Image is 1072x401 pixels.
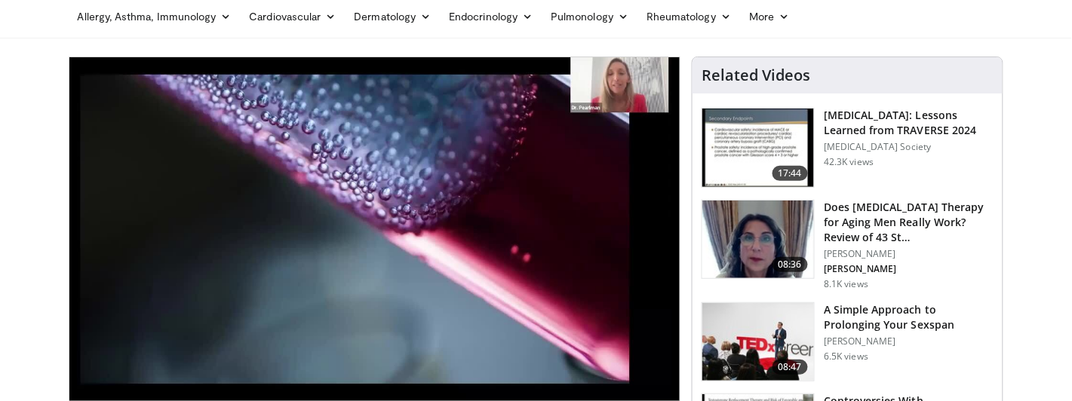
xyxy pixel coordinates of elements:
a: 08:47 A Simple Approach to Prolonging Your Sexspan [PERSON_NAME] 6.5K views [702,302,994,382]
a: 08:36 Does [MEDICAL_DATA] Therapy for Aging Men Really Work? Review of 43 St… [PERSON_NAME] [PERS... [702,200,994,290]
a: 17:44 [MEDICAL_DATA]: Lessons Learned from TRAVERSE 2024 [MEDICAL_DATA] Society 42.3K views [702,108,994,188]
p: 42.3K views [824,156,874,168]
p: 6.5K views [824,350,868,363]
img: 4d4bce34-7cbb-4531-8d0c-5308a71d9d6c.150x105_q85_crop-smart_upscale.jpg [702,200,814,279]
h4: Related Videos [702,66,810,84]
p: [PERSON_NAME] [824,335,994,347]
span: 17:44 [773,166,809,181]
p: 8.1K views [824,278,868,290]
a: Allergy, Asthma, Immunology [69,2,241,32]
p: [PERSON_NAME] [824,248,994,260]
h3: Does [MEDICAL_DATA] Therapy for Aging Men Really Work? Review of 43 St… [824,200,994,245]
span: 08:47 [773,360,809,375]
a: Pulmonology [542,2,637,32]
a: Dermatology [346,2,441,32]
img: 1317c62a-2f0d-4360-bee0-b1bff80fed3c.150x105_q85_crop-smart_upscale.jpg [702,109,814,187]
a: Cardiovascular [240,2,345,32]
span: 08:36 [773,257,809,272]
a: Rheumatology [637,2,740,32]
a: More [740,2,798,32]
p: [PERSON_NAME] [824,263,994,275]
a: Endocrinology [440,2,542,32]
img: c4bd4661-e278-4c34-863c-57c104f39734.150x105_q85_crop-smart_upscale.jpg [702,303,814,381]
h3: [MEDICAL_DATA]: Lessons Learned from TRAVERSE 2024 [824,108,994,138]
h3: A Simple Approach to Prolonging Your Sexspan [824,302,994,332]
p: [MEDICAL_DATA] Society [824,141,994,153]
